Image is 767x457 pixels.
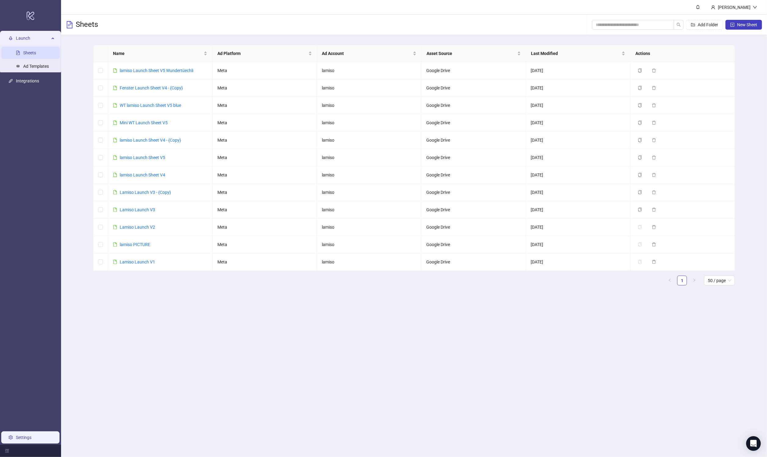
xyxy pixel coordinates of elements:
[317,253,421,271] td: lamiso
[526,79,631,97] td: [DATE]
[5,449,9,453] span: menu-fold
[421,236,526,253] td: Google Drive
[421,201,526,219] td: Google Drive
[120,242,150,247] a: lamiso PICTURE
[638,121,642,125] span: copy
[668,278,672,282] span: left
[113,155,117,160] span: file
[526,201,631,219] td: [DATE]
[113,86,117,90] span: file
[753,5,757,9] span: down
[66,21,73,28] span: file-text
[120,225,155,230] a: Lamiso Launch V2
[421,79,526,97] td: Google Drive
[638,138,642,142] span: copy
[120,138,181,143] a: lamiso Launch Sheet V4 - {Copy}
[213,253,317,271] td: Meta
[652,173,656,177] span: delete
[531,50,620,57] span: Last Modified
[631,45,735,62] th: Actions
[213,79,317,97] td: Meta
[213,219,317,236] td: Meta
[120,85,183,90] a: Fenster Launch Sheet V4 - {Copy}
[692,278,696,282] span: right
[638,103,642,107] span: copy
[213,166,317,184] td: Meta
[120,259,155,264] a: Lamiso Launch V1
[113,68,117,73] span: file
[213,97,317,114] td: Meta
[120,172,165,177] a: lamiso Launch Sheet V4
[213,45,317,62] th: Ad Platform
[427,50,516,57] span: Asset Source
[317,236,421,253] td: lamiso
[638,208,642,212] span: copy
[421,184,526,201] td: Google Drive
[746,436,761,451] div: Open Intercom Messenger
[652,155,656,160] span: delete
[317,114,421,132] td: lamiso
[526,184,631,201] td: [DATE]
[421,114,526,132] td: Google Drive
[317,166,421,184] td: lamiso
[689,276,699,285] button: right
[317,45,422,62] th: Ad Account
[16,32,49,45] span: Launch
[652,68,656,73] span: delete
[421,166,526,184] td: Google Drive
[526,45,631,62] th: Last Modified
[23,51,36,56] a: Sheets
[638,155,642,160] span: copy
[526,253,631,271] td: [DATE]
[322,50,412,57] span: Ad Account
[421,219,526,236] td: Google Drive
[317,219,421,236] td: lamiso
[698,22,718,27] span: Add Folder
[711,5,715,9] span: user
[421,97,526,114] td: Google Drive
[113,50,202,57] span: Name
[421,149,526,166] td: Google Drive
[317,149,421,166] td: lamiso
[113,103,117,107] span: file
[526,62,631,79] td: [DATE]
[652,208,656,212] span: delete
[113,208,117,212] span: file
[120,120,168,125] a: Mini WT Launch Sheet V5
[638,86,642,90] span: copy
[526,219,631,236] td: [DATE]
[113,138,117,142] span: file
[213,114,317,132] td: Meta
[213,201,317,219] td: Meta
[526,132,631,149] td: [DATE]
[652,86,656,90] span: delete
[113,242,117,247] span: file
[213,184,317,201] td: Meta
[113,173,117,177] span: file
[677,23,681,27] span: search
[638,190,642,194] span: copy
[652,225,656,229] span: delete
[686,20,723,30] button: Add Folder
[422,45,526,62] th: Asset Source
[120,207,155,212] a: Lamiso Launch V3
[76,20,98,30] h3: Sheets
[526,149,631,166] td: [DATE]
[526,97,631,114] td: [DATE]
[635,258,647,266] button: The sheet needs to be migrated before it can be duplicated. Please open the sheet to migrate it.
[108,45,213,62] th: Name
[317,132,421,149] td: lamiso
[715,4,753,11] div: [PERSON_NAME]
[120,155,165,160] a: lamiso Launch Sheet V5
[737,22,757,27] span: New Sheet
[317,62,421,79] td: lamiso
[120,103,181,108] a: WT lamiso Launch Sheet V5 blue
[421,62,526,79] td: Google Drive
[113,260,117,264] span: file
[113,190,117,194] span: file
[652,103,656,107] span: delete
[526,166,631,184] td: [DATE]
[23,64,49,69] a: Ad Templates
[638,68,642,73] span: copy
[213,236,317,253] td: Meta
